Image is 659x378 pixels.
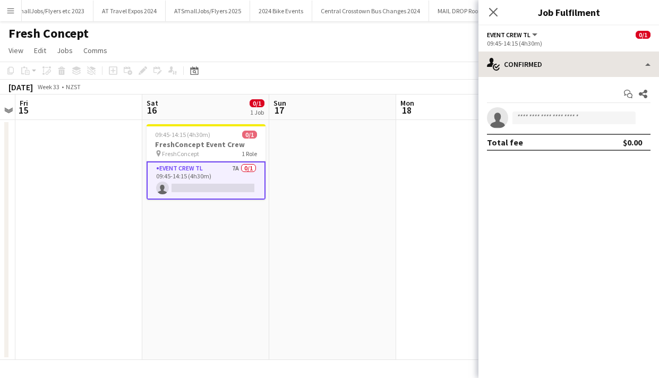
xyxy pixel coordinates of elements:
button: Central Crosstown Bus Changes 2024 [312,1,429,21]
span: View [8,46,23,55]
span: 1 Role [242,150,257,158]
h3: FreshConcept Event Crew [147,140,266,149]
span: 0/1 [636,31,651,39]
div: 1 Job [250,108,264,116]
div: NZST [66,83,81,91]
span: 0/1 [242,131,257,139]
span: 15 [18,104,28,116]
span: Sun [273,98,286,108]
button: 2024 Bike Events [250,1,312,21]
h3: Job Fulfilment [478,5,659,19]
span: Edit [34,46,46,55]
app-card-role: Event Crew TL7A0/109:45-14:15 (4h30m) [147,161,266,200]
span: Sat [147,98,158,108]
a: View [4,44,28,57]
app-job-card: 09:45-14:15 (4h30m)0/1FreshConcept Event Crew FreshConcept1 RoleEvent Crew TL7A0/109:45-14:15 (4h... [147,124,266,200]
a: Comms [79,44,112,57]
div: Total fee [487,137,523,148]
span: Fri [20,98,28,108]
span: 18 [399,104,414,116]
span: Week 33 [35,83,62,91]
div: [DATE] [8,82,33,92]
div: $0.00 [623,137,642,148]
span: 16 [145,104,158,116]
button: MAIL DROP Room to Move in the City Centre2025 [429,1,575,21]
span: 09:45-14:15 (4h30m) [155,131,210,139]
span: Jobs [57,46,73,55]
span: 0/1 [250,99,264,107]
div: 09:45-14:15 (4h30m) [487,39,651,47]
button: ATSmallJobs/Flyers 2025 [166,1,250,21]
div: Confirmed [478,51,659,77]
span: FreshConcept [162,150,199,158]
a: Jobs [53,44,77,57]
span: Mon [400,98,414,108]
button: AT Travel Expos 2024 [93,1,166,21]
h1: Fresh Concept [8,25,89,41]
span: Event Crew TL [487,31,530,39]
span: 17 [272,104,286,116]
span: Comms [83,46,107,55]
a: Edit [30,44,50,57]
button: Event Crew TL [487,31,539,39]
